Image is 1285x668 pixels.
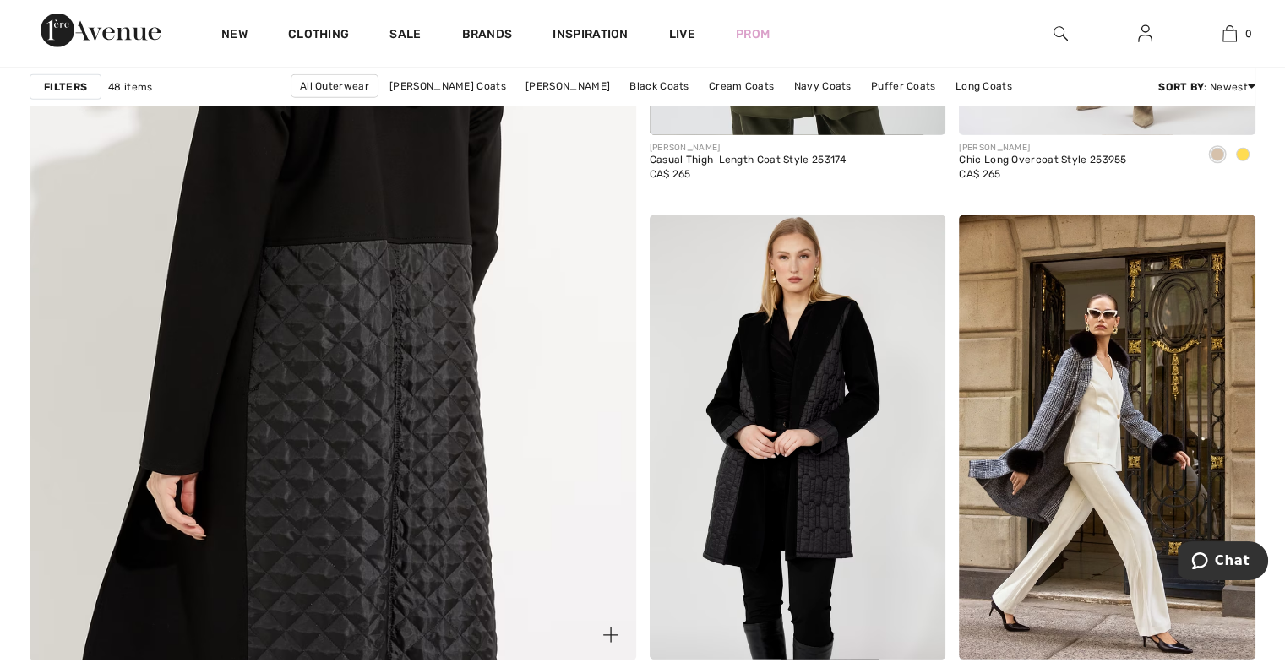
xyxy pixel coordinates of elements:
span: 48 items [108,79,152,95]
span: 0 [1245,26,1252,41]
a: Prom [736,25,770,43]
div: : Newest [1158,79,1255,95]
span: CA$ 265 [959,168,1000,180]
a: Black Coats [621,75,697,97]
a: Sign In [1124,24,1166,45]
div: Almond [1205,142,1230,170]
div: Casual Thigh-Length Coat Style 253174 [650,155,847,166]
div: Medallion [1230,142,1255,170]
img: plus_v2.svg [603,627,618,643]
div: [PERSON_NAME] [650,142,847,155]
a: Puffer Coats [863,75,945,97]
a: Live [669,25,695,43]
a: 0 [1188,24,1271,44]
a: Long Coats [947,75,1021,97]
img: 1ère Avenue [41,14,161,47]
a: Navy Coats [786,75,860,97]
a: Clothing [288,27,349,45]
div: Chic Long Overcoat Style 253955 [959,155,1126,166]
img: Plaid Long Blazer Coat Style 253900. Black/White [959,215,1255,660]
span: CA$ 265 [650,168,691,180]
a: New [221,27,248,45]
a: Cream Coats [700,75,782,97]
img: My Info [1138,24,1152,44]
img: Chic Blazer Coat Style 253759. Black [650,215,946,660]
iframe: Opens a widget where you can chat to one of our agents [1178,541,1268,584]
strong: Filters [44,79,87,95]
a: Brands [462,27,513,45]
strong: Sort By [1158,81,1204,93]
a: [PERSON_NAME] [517,75,618,97]
div: [PERSON_NAME] [959,142,1126,155]
span: Inspiration [553,27,628,45]
img: My Bag [1222,24,1237,44]
img: search the website [1054,24,1068,44]
a: [PERSON_NAME] Coats [381,75,515,97]
a: All Outerwear [291,74,378,98]
a: Sale [389,27,421,45]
